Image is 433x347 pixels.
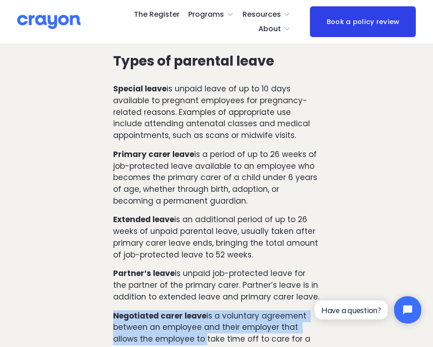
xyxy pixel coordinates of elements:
strong: Partner’s leave [113,268,175,279]
a: Book a policy review [310,6,415,37]
span: Resources [243,8,281,21]
strong: Primary carer leave [113,149,194,160]
strong: Extended leave [113,214,174,225]
a: folder dropdown [243,7,291,22]
strong: Special leave [113,83,167,94]
p: is a period of up to 26 weeks of job-protected leave available to an employee who becomes the pri... [113,149,320,207]
a: folder dropdown [188,7,234,22]
a: The Register [134,7,180,22]
a: folder dropdown [258,22,291,36]
span: Programs [188,8,224,21]
p: is unpaid job-protected leave for the partner of the primary carer. Partner’s leave is in additio... [113,268,320,303]
strong: Negotiated carer leave [113,310,206,321]
span: About [258,23,281,36]
iframe: Tidio Chat [307,289,429,331]
p: is unpaid leave of up to 10 days available to pregnant employees for pregnancy-related reasons. E... [113,83,320,142]
p: is an additional period of up to 26 weeks of unpaid parental leave, usually taken after primary c... [113,214,320,261]
strong: Types of parental leave [113,52,274,70]
img: Crayon [17,14,81,30]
